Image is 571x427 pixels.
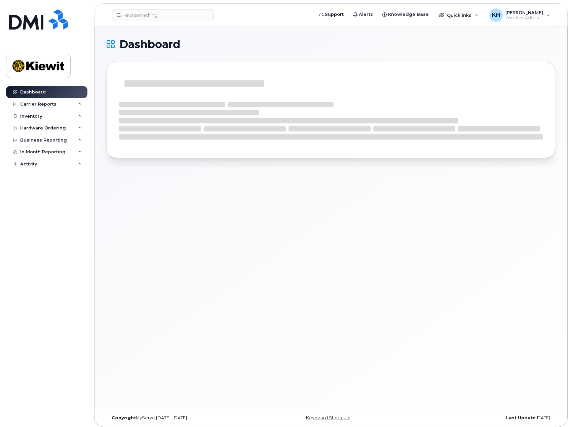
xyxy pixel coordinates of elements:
div: [DATE] [406,415,555,421]
span: Dashboard [119,39,180,49]
strong: Copyright [112,415,136,420]
div: MyServe [DATE]–[DATE] [107,415,256,421]
strong: Last Update [506,415,536,420]
a: Keyboard Shortcuts [306,415,350,420]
